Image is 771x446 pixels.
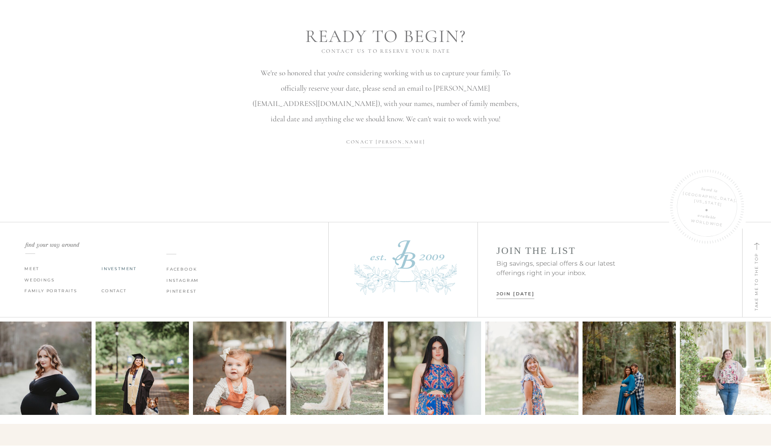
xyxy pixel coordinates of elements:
[682,190,736,211] p: [GEOGRAPHIC_DATA], [US_STATE]
[193,322,286,415] img: 2020FamilyCetera-48
[496,259,624,282] p: Big savings, special offers & our latest offerings right in your inbox.
[496,245,612,261] p: Join the list
[166,288,200,295] a: PINTEREST
[270,25,501,43] h2: READY TO BEGIN?
[96,322,189,415] img: KF1A1104
[24,287,88,294] a: FAMILY PORTRAITS
[753,237,758,326] a: TAKE ME TO THE TOP
[662,207,752,225] p: AVAILABLE
[290,322,384,415] img: 2021MaternityHerring-23
[252,65,519,117] p: We're so honored that you're considering working with us to capture your family. To officially re...
[583,322,676,415] img: 2021MaternityYoungFamily-122
[485,322,578,415] img: 2020Family Nguyen-87
[24,276,58,284] a: WEDDINGS
[24,265,45,272] a: MEEt
[301,48,470,57] p: CONTACT US TO RESERVE YOUR DATE
[665,180,754,198] p: BASED IN
[496,290,573,302] p: Join [DATE]
[388,322,481,415] img: KF1A1867
[101,265,139,272] a: investment
[25,239,83,247] p: FIND YOUR WAY Around
[662,214,752,231] p: WORLDWIDE
[101,287,135,294] a: CONTACT
[301,139,470,145] a: CONACT [PERSON_NAME]
[166,266,200,273] a: FACEBOOK
[166,277,200,284] a: INSTAGRAM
